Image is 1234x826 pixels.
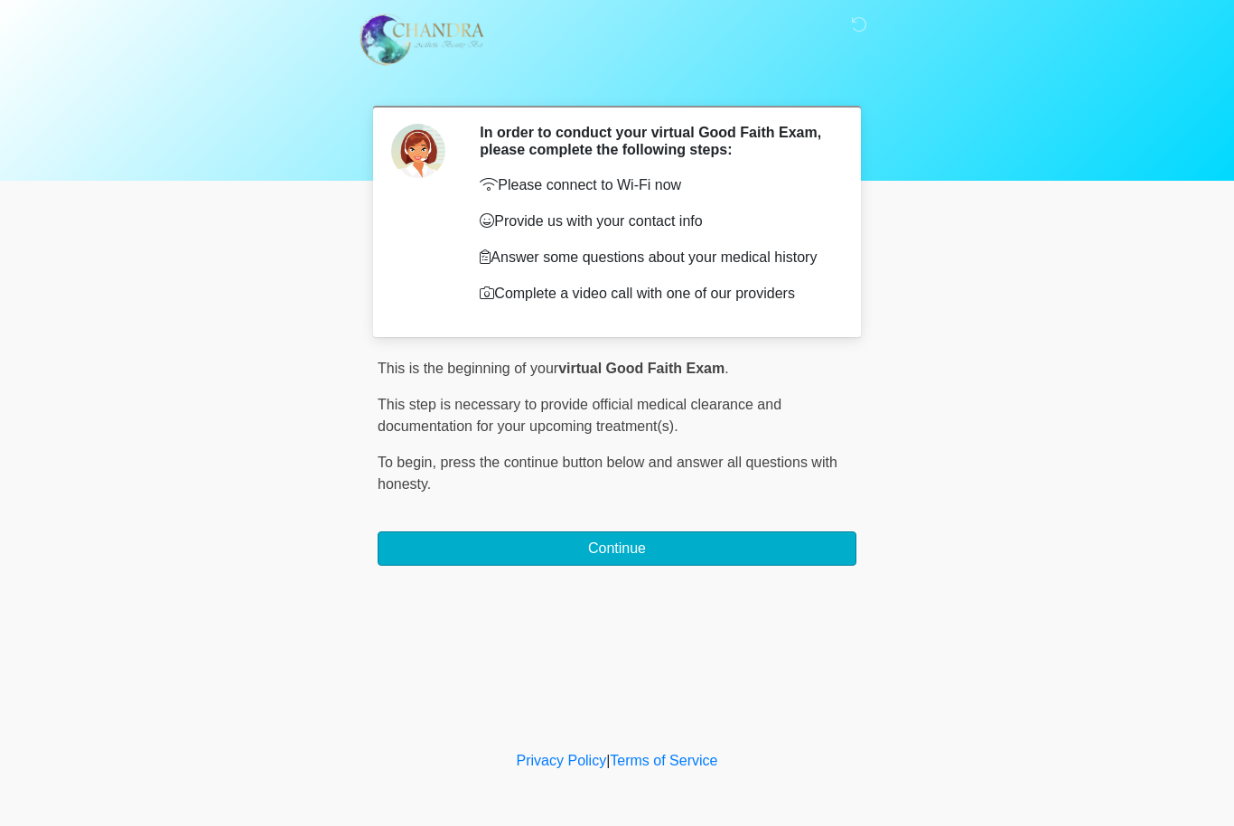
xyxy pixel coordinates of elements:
[378,455,837,492] span: press the continue button below and answer all questions with honesty.
[480,174,829,196] p: Please connect to Wi-Fi now
[480,124,829,158] h2: In order to conduct your virtual Good Faith Exam, please complete the following steps:
[606,753,610,768] a: |
[480,247,829,268] p: Answer some questions about your medical history
[378,361,558,376] span: This is the beginning of your
[610,753,717,768] a: Terms of Service
[558,361,725,376] strong: virtual Good Faith Exam
[725,361,728,376] span: .
[364,65,870,99] h1: ‎ ‎
[391,124,445,178] img: Agent Avatar
[480,283,829,305] p: Complete a video call with one of our providers
[480,211,829,232] p: Provide us with your contact info
[378,531,856,566] button: Continue
[360,14,484,66] img: Chandra Aesthetic Beauty Bar Logo
[378,455,440,470] span: To begin,
[517,753,607,768] a: Privacy Policy
[378,397,781,434] span: This step is necessary to provide official medical clearance and documentation for your upcoming ...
